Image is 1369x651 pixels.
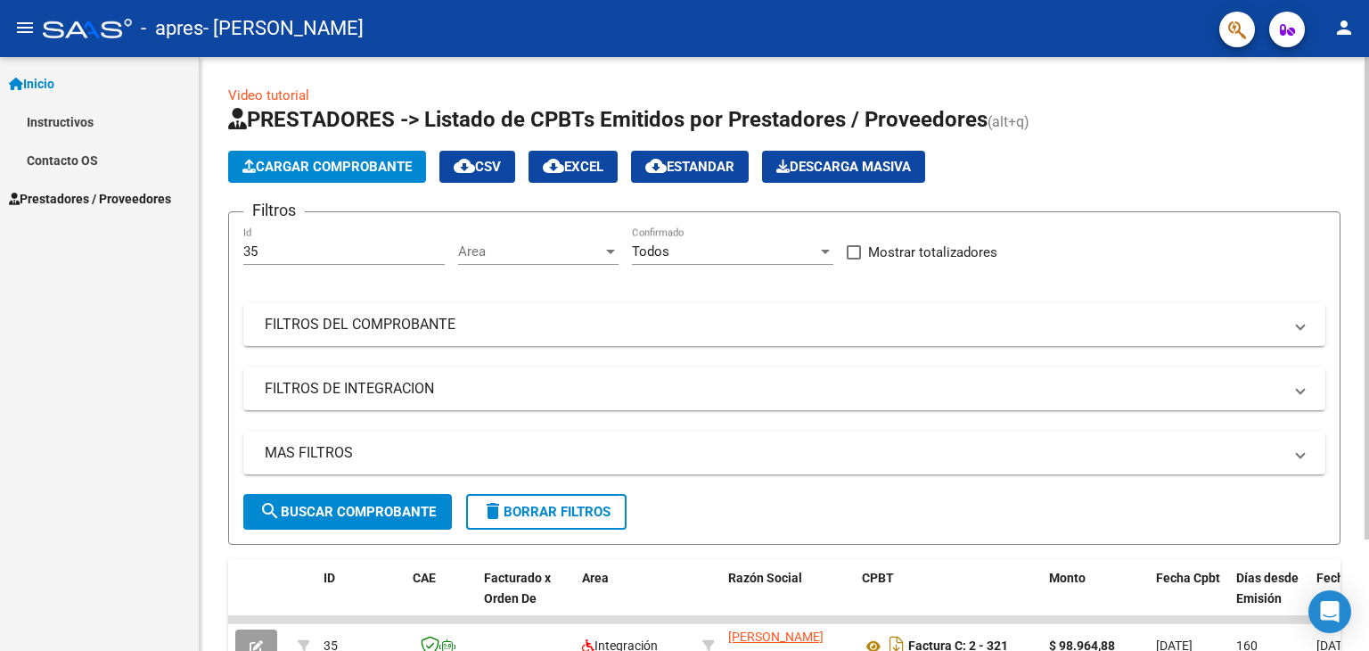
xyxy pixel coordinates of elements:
span: Borrar Filtros [482,504,611,520]
span: Fecha Cpbt [1156,571,1220,585]
datatable-header-cell: Días desde Emisión [1229,559,1309,638]
mat-icon: delete [482,500,504,522]
button: Estandar [631,151,749,183]
datatable-header-cell: Fecha Cpbt [1149,559,1229,638]
span: Días desde Emisión [1236,571,1299,606]
datatable-header-cell: Razón Social [721,559,855,638]
span: [PERSON_NAME] [728,630,824,644]
div: Open Intercom Messenger [1308,590,1351,633]
datatable-header-cell: ID [316,559,406,638]
span: ID [324,571,335,585]
button: Cargar Comprobante [228,151,426,183]
span: Estandar [645,159,734,175]
span: Cargar Comprobante [242,159,412,175]
mat-expansion-panel-header: FILTROS DEL COMPROBANTE [243,303,1325,346]
mat-icon: search [259,500,281,522]
span: Area [458,243,603,260]
span: - [PERSON_NAME] [203,9,364,48]
mat-icon: cloud_download [454,155,475,177]
mat-panel-title: MAS FILTROS [265,443,1283,463]
span: Razón Social [728,571,802,585]
span: Mostrar totalizadores [868,242,997,263]
button: Borrar Filtros [466,494,627,530]
app-download-masive: Descarga masiva de comprobantes (adjuntos) [762,151,925,183]
mat-icon: cloud_download [543,155,564,177]
mat-expansion-panel-header: MAS FILTROS [243,432,1325,474]
button: CSV [439,151,515,183]
datatable-header-cell: CAE [406,559,477,638]
span: Area [582,571,609,585]
mat-icon: person [1333,17,1355,38]
span: Todos [632,243,669,260]
button: Buscar Comprobante [243,494,452,530]
span: CSV [454,159,501,175]
span: (alt+q) [988,113,1029,130]
span: EXCEL [543,159,603,175]
span: Prestadores / Proveedores [9,189,171,209]
span: Descarga Masiva [776,159,911,175]
mat-panel-title: FILTROS DE INTEGRACION [265,379,1283,399]
datatable-header-cell: Facturado x Orden De [477,559,575,638]
span: Inicio [9,74,54,94]
span: Buscar Comprobante [259,504,436,520]
span: PRESTADORES -> Listado de CPBTs Emitidos por Prestadores / Proveedores [228,107,988,132]
a: Video tutorial [228,87,309,103]
button: EXCEL [529,151,618,183]
mat-icon: menu [14,17,36,38]
datatable-header-cell: Area [575,559,695,638]
span: Facturado x Orden De [484,571,551,606]
mat-panel-title: FILTROS DEL COMPROBANTE [265,315,1283,334]
span: CPBT [862,571,894,585]
span: Monto [1049,571,1086,585]
h3: Filtros [243,198,305,223]
span: CAE [413,571,436,585]
span: - apres [141,9,203,48]
button: Descarga Masiva [762,151,925,183]
span: Fecha Recibido [1316,571,1366,606]
datatable-header-cell: CPBT [855,559,1042,638]
mat-icon: cloud_download [645,155,667,177]
mat-expansion-panel-header: FILTROS DE INTEGRACION [243,367,1325,410]
datatable-header-cell: Monto [1042,559,1149,638]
